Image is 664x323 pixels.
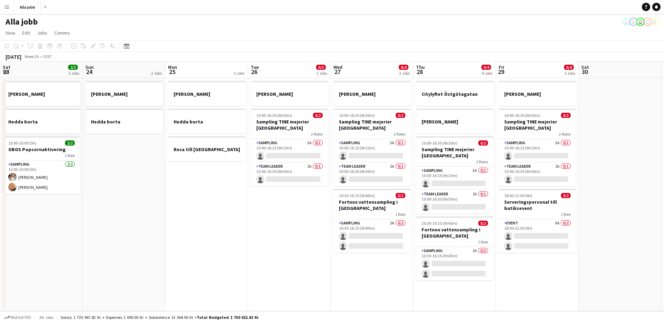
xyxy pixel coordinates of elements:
[416,216,494,280] app-job-card: 10:30-16:15 (5h45m)0/2Fortnox vattensampling i [GEOGRAPHIC_DATA]1 RoleSampling2A0/210:30-16:15 (5...
[168,119,246,125] h3: Hedda borta
[416,247,494,280] app-card-role: Sampling2A0/210:30-16:15 (5h45m)
[499,109,576,186] app-job-card: 10:00-16:30 (6h30m)0/2Sampling TINE mejerier [GEOGRAPHIC_DATA]2 RolesSampling3A0/110:00-16:15 (6h...
[84,68,94,76] span: 24
[333,64,342,70] span: Wed
[168,81,246,106] app-job-card: [PERSON_NAME]
[395,212,405,217] span: 1 Role
[416,109,494,133] app-job-card: [PERSON_NAME]
[197,315,259,320] span: Total Budgeted 1 750 621.82 kr
[22,30,30,36] span: Edit
[499,91,576,97] h3: [PERSON_NAME]
[23,54,40,59] span: Week 35
[333,189,411,253] app-job-card: 10:30-16:15 (5h45m)0/2Fortnox vattensampling i [GEOGRAPHIC_DATA]1 RoleSampling2A0/210:30-16:15 (5...
[251,139,328,163] app-card-role: Sampling3A0/110:00-16:15 (6h15m)
[85,109,163,133] div: Hedda borta
[333,139,411,163] app-card-role: Sampling3A0/110:00-16:15 (6h15m)
[68,71,79,76] div: 3 Jobs
[333,81,411,106] div: [PERSON_NAME]
[333,109,411,186] app-job-card: 10:00-16:30 (6h30m)0/2Sampling TINE mejerier [GEOGRAPHIC_DATA]2 RolesSampling3A0/110:00-16:15 (6h...
[499,139,576,163] app-card-role: Sampling3A0/110:00-16:15 (6h15m)
[504,113,540,118] span: 10:00-16:30 (6h30m)
[333,119,411,131] h3: Sampling TINE mejerier [GEOGRAPHIC_DATA]
[499,119,576,131] h3: Sampling TINE mejerier [GEOGRAPHIC_DATA]
[251,91,328,97] h3: [PERSON_NAME]
[416,227,494,239] h3: Fortnox vattensampling i [GEOGRAPHIC_DATA]
[416,64,425,70] span: Thu
[333,91,411,97] h3: [PERSON_NAME]
[561,212,571,217] span: 1 Role
[6,30,15,36] span: View
[396,113,405,118] span: 0/2
[3,64,10,70] span: Sat
[256,113,292,118] span: 10:00-16:30 (6h30m)
[415,68,425,76] span: 28
[422,140,458,146] span: 10:00-16:30 (6h30m)
[499,163,576,186] app-card-role: Team Leader2A0/110:00-16:30 (6h30m)
[499,219,576,253] app-card-role: Event6A0/218:00-22:00 (4h)
[2,68,10,76] span: 23
[416,81,494,106] app-job-card: Citylyftet Östgötagatan
[167,68,177,76] span: 25
[394,131,405,137] span: 2 Roles
[68,65,78,70] span: 2/2
[54,30,70,36] span: Comms
[3,91,80,97] h3: [PERSON_NAME]
[580,68,589,76] span: 30
[3,81,80,106] div: [PERSON_NAME]
[234,71,245,76] div: 3 Jobs
[643,18,652,26] app-user-avatar: August Löfgren
[622,18,631,26] app-user-avatar: Hedda Lagerbielke
[251,81,328,106] div: [PERSON_NAME]
[399,65,408,70] span: 0/4
[416,91,494,97] h3: Citylyftet Östgötagatan
[168,109,246,133] app-job-card: Hedda borta
[168,91,246,97] h3: [PERSON_NAME]
[85,64,94,70] span: Sun
[416,190,494,214] app-card-role: Team Leader2A0/110:00-16:30 (6h30m)
[339,193,375,198] span: 10:30-16:15 (5h45m)
[61,315,259,320] div: Salary 1 735 967.82 kr + Expenses 1 090.00 kr + Subsistence 13 564.00 kr =
[422,221,458,226] span: 10:30-16:15 (5h45m)
[499,81,576,106] app-job-card: [PERSON_NAME]
[251,119,328,131] h3: Sampling TINE mejerier [GEOGRAPHIC_DATA]
[38,315,55,320] span: All jobs
[339,113,375,118] span: 10:00-16:30 (6h30m)
[498,68,504,76] span: 29
[416,136,494,214] app-job-card: 10:00-16:30 (6h30m)0/2Sampling TINE mejerier [GEOGRAPHIC_DATA]2 RolesSampling3A0/110:00-16:15 (6h...
[629,18,638,26] app-user-avatar: Hedda Lagerbielke
[504,193,532,198] span: 18:00-22:00 (4h)
[168,136,246,161] app-job-card: Resa till [GEOGRAPHIC_DATA]
[316,65,326,70] span: 0/2
[499,64,504,70] span: Fri
[416,119,494,125] h3: [PERSON_NAME]
[3,146,80,153] h3: OBOS Popcornaktivering
[3,136,80,194] app-job-card: 15:00-20:00 (5h)2/2OBOS Popcornaktivering1 RoleSampling2/215:00-20:00 (5h)[PERSON_NAME][PERSON_NAME]
[65,153,75,158] span: 1 Role
[6,53,21,60] div: [DATE]
[564,71,575,76] div: 3 Jobs
[34,28,50,37] a: Jobs
[85,91,163,97] h3: [PERSON_NAME]
[396,193,405,198] span: 0/2
[85,81,163,106] app-job-card: [PERSON_NAME]
[561,113,571,118] span: 0/2
[499,189,576,253] app-job-card: 18:00-22:00 (4h)0/2Serveringspersonal till butiksevent1 RoleEvent6A0/218:00-22:00 (4h)
[168,146,246,153] h3: Resa till [GEOGRAPHIC_DATA]
[65,140,75,146] span: 2/2
[14,0,41,14] button: Alla jobb
[482,71,492,76] div: 4 Jobs
[476,159,488,164] span: 2 Roles
[3,109,80,133] app-job-card: Hedda borta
